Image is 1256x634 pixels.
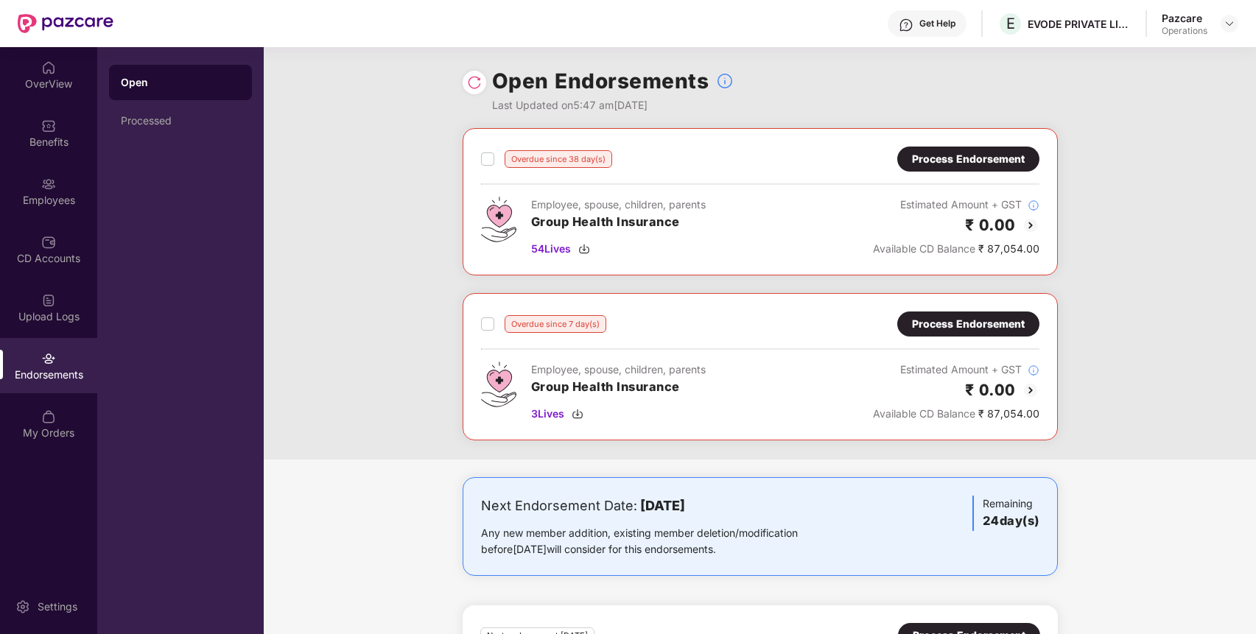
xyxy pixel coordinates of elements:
[18,14,113,33] img: New Pazcare Logo
[873,406,1039,422] div: ₹ 87,054.00
[1006,15,1015,32] span: E
[1162,11,1207,25] div: Pazcare
[481,496,844,516] div: Next Endorsement Date:
[873,242,975,255] span: Available CD Balance
[983,512,1039,531] h3: 24 day(s)
[481,197,516,242] img: svg+xml;base64,PHN2ZyB4bWxucz0iaHR0cDovL3d3dy53My5vcmcvMjAwMC9zdmciIHdpZHRoPSI0Ny43MTQiIGhlaWdodD...
[716,72,734,90] img: svg+xml;base64,PHN2ZyBpZD0iSW5mb18tXzMyeDMyIiBkYXRhLW5hbWU9IkluZm8gLSAzMngzMiIgeG1sbnM9Imh0dHA6Ly...
[1022,381,1039,399] img: svg+xml;base64,PHN2ZyBpZD0iQmFjay0yMHgyMCIgeG1sbnM9Imh0dHA6Ly93d3cudzMub3JnLzIwMDAvc3ZnIiB3aWR0aD...
[121,75,240,90] div: Open
[41,60,56,75] img: svg+xml;base64,PHN2ZyBpZD0iSG9tZSIgeG1sbnM9Imh0dHA6Ly93d3cudzMub3JnLzIwMDAvc3ZnIiB3aWR0aD0iMjAiIG...
[1028,17,1131,31] div: EVODE PRIVATE LIMITED
[41,351,56,366] img: svg+xml;base64,PHN2ZyBpZD0iRW5kb3JzZW1lbnRzIiB4bWxucz0iaHR0cDovL3d3dy53My5vcmcvMjAwMC9zdmciIHdpZH...
[531,213,706,232] h3: Group Health Insurance
[912,316,1025,332] div: Process Endorsement
[15,599,30,614] img: svg+xml;base64,PHN2ZyBpZD0iU2V0dGluZy0yMHgyMCIgeG1sbnM9Imh0dHA6Ly93d3cudzMub3JnLzIwMDAvc3ZnIiB3aW...
[1224,18,1235,29] img: svg+xml;base64,PHN2ZyBpZD0iRHJvcGRvd24tMzJ4MzIiIHhtbG5zPSJodHRwOi8vd3d3LnczLm9yZy8yMDAwL3N2ZyIgd2...
[965,213,1016,237] h2: ₹ 0.00
[505,315,606,333] div: Overdue since 7 day(s)
[1022,216,1039,234] img: svg+xml;base64,PHN2ZyBpZD0iQmFjay0yMHgyMCIgeG1sbnM9Imh0dHA6Ly93d3cudzMub3JnLzIwMDAvc3ZnIiB3aWR0aD...
[531,406,564,422] span: 3 Lives
[41,409,56,424] img: svg+xml;base64,PHN2ZyBpZD0iTXlfT3JkZXJzIiBkYXRhLW5hbWU9Ik15IE9yZGVycyIgeG1sbnM9Imh0dHA6Ly93d3cudz...
[531,241,571,257] span: 54 Lives
[873,241,1039,257] div: ₹ 87,054.00
[572,408,583,420] img: svg+xml;base64,PHN2ZyBpZD0iRG93bmxvYWQtMzJ4MzIiIHhtbG5zPSJodHRwOi8vd3d3LnczLm9yZy8yMDAwL3N2ZyIgd2...
[41,177,56,191] img: svg+xml;base64,PHN2ZyBpZD0iRW1wbG95ZWVzIiB4bWxucz0iaHR0cDovL3d3dy53My5vcmcvMjAwMC9zdmciIHdpZHRoPS...
[492,65,709,97] h1: Open Endorsements
[481,525,844,557] div: Any new member addition, existing member deletion/modification before [DATE] will consider for th...
[965,378,1016,402] h2: ₹ 0.00
[492,97,734,113] div: Last Updated on 5:47 am[DATE]
[912,151,1025,167] div: Process Endorsement
[41,293,56,308] img: svg+xml;base64,PHN2ZyBpZD0iVXBsb2FkX0xvZ3MiIGRhdGEtbmFtZT0iVXBsb2FkIExvZ3MiIHhtbG5zPSJodHRwOi8vd3...
[41,235,56,250] img: svg+xml;base64,PHN2ZyBpZD0iQ0RfQWNjb3VudHMiIGRhdGEtbmFtZT0iQ0QgQWNjb3VudHMiIHhtbG5zPSJodHRwOi8vd3...
[33,599,82,614] div: Settings
[972,496,1039,531] div: Remaining
[919,18,955,29] div: Get Help
[467,75,482,90] img: svg+xml;base64,PHN2ZyBpZD0iUmVsb2FkLTMyeDMyIiB4bWxucz0iaHR0cDovL3d3dy53My5vcmcvMjAwMC9zdmciIHdpZH...
[899,18,913,32] img: svg+xml;base64,PHN2ZyBpZD0iSGVscC0zMngzMiIgeG1sbnM9Imh0dHA6Ly93d3cudzMub3JnLzIwMDAvc3ZnIiB3aWR0aD...
[531,378,706,397] h3: Group Health Insurance
[531,197,706,213] div: Employee, spouse, children, parents
[578,243,590,255] img: svg+xml;base64,PHN2ZyBpZD0iRG93bmxvYWQtMzJ4MzIiIHhtbG5zPSJodHRwOi8vd3d3LnczLm9yZy8yMDAwL3N2ZyIgd2...
[121,115,240,127] div: Processed
[640,498,685,513] b: [DATE]
[41,119,56,133] img: svg+xml;base64,PHN2ZyBpZD0iQmVuZWZpdHMiIHhtbG5zPSJodHRwOi8vd3d3LnczLm9yZy8yMDAwL3N2ZyIgd2lkdGg9Ij...
[1028,200,1039,211] img: svg+xml;base64,PHN2ZyBpZD0iSW5mb18tXzMyeDMyIiBkYXRhLW5hbWU9IkluZm8gLSAzMngzMiIgeG1sbnM9Imh0dHA6Ly...
[873,197,1039,213] div: Estimated Amount + GST
[505,150,612,168] div: Overdue since 38 day(s)
[873,362,1039,378] div: Estimated Amount + GST
[873,407,975,420] span: Available CD Balance
[1028,364,1039,376] img: svg+xml;base64,PHN2ZyBpZD0iSW5mb18tXzMyeDMyIiBkYXRhLW5hbWU9IkluZm8gLSAzMngzMiIgeG1sbnM9Imh0dHA6Ly...
[481,362,516,407] img: svg+xml;base64,PHN2ZyB4bWxucz0iaHR0cDovL3d3dy53My5vcmcvMjAwMC9zdmciIHdpZHRoPSI0Ny43MTQiIGhlaWdodD...
[531,362,706,378] div: Employee, spouse, children, parents
[1162,25,1207,37] div: Operations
